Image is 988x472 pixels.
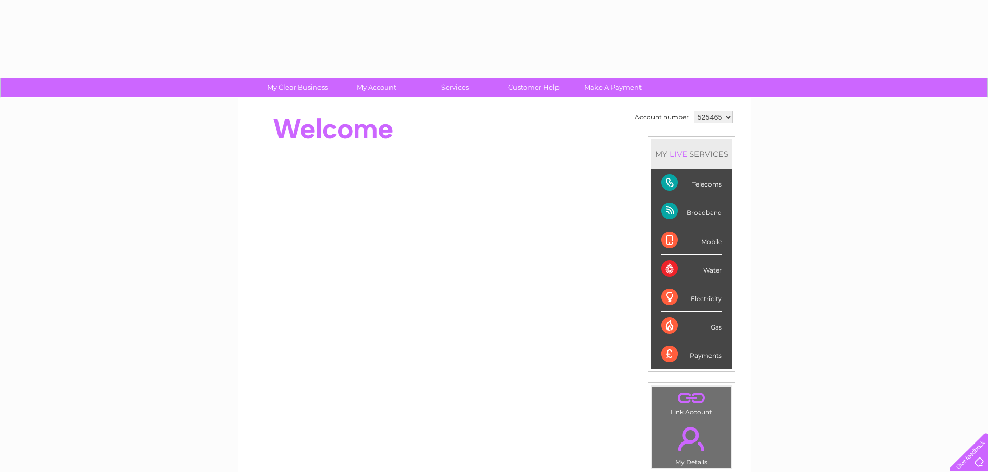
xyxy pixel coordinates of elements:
[661,197,722,226] div: Broadband
[661,226,722,255] div: Mobile
[333,78,419,97] a: My Account
[632,108,691,126] td: Account number
[661,312,722,340] div: Gas
[661,169,722,197] div: Telecoms
[651,139,732,169] div: MY SERVICES
[651,386,732,419] td: Link Account
[655,389,729,407] a: .
[655,421,729,457] a: .
[255,78,340,97] a: My Clear Business
[412,78,498,97] a: Services
[661,283,722,312] div: Electricity
[661,255,722,283] div: Water
[570,78,656,97] a: Make A Payment
[651,418,732,469] td: My Details
[661,340,722,368] div: Payments
[667,149,689,159] div: LIVE
[491,78,577,97] a: Customer Help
